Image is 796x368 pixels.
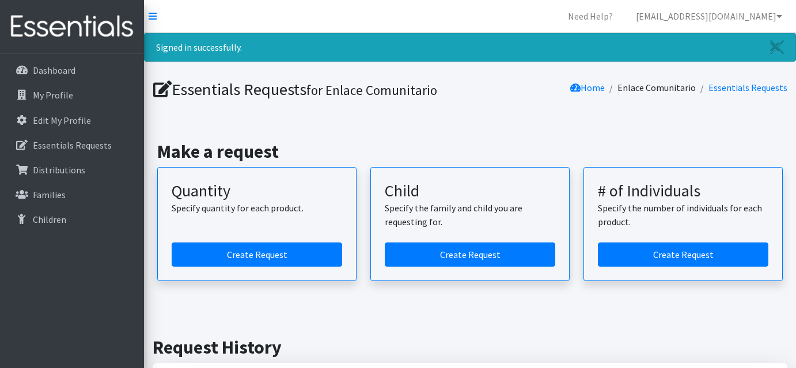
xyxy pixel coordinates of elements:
p: My Profile [33,89,73,101]
p: Specify the family and child you are requesting for. [385,201,555,229]
p: Specify the number of individuals for each product. [598,201,768,229]
a: Families [5,183,139,206]
h3: Child [385,181,555,201]
a: Create a request for a child or family [385,242,555,267]
small: for Enlace Comunitario [306,82,437,98]
a: Edit My Profile [5,109,139,132]
p: Distributions [33,164,85,176]
p: Edit My Profile [33,115,91,126]
a: Create a request by number of individuals [598,242,768,267]
div: Signed in successfully. [144,33,796,62]
p: Specify quantity for each product. [172,201,342,215]
a: Need Help? [559,5,622,28]
a: Enlace Comunitario [617,82,696,93]
a: Distributions [5,158,139,181]
a: My Profile [5,84,139,107]
img: HumanEssentials [5,7,139,46]
a: Essentials Requests [5,134,139,157]
h3: Quantity [172,181,342,201]
p: Families [33,189,66,200]
a: Dashboard [5,59,139,82]
a: Close [759,33,795,61]
h1: Essentials Requests [153,79,466,100]
p: Essentials Requests [33,139,112,151]
a: Children [5,208,139,231]
a: Home [570,82,605,93]
p: Children [33,214,66,225]
h3: # of Individuals [598,181,768,201]
a: Essentials Requests [708,82,787,93]
h2: Make a request [157,141,783,162]
p: Dashboard [33,65,75,76]
a: [EMAIL_ADDRESS][DOMAIN_NAME] [627,5,791,28]
h2: Request History [153,336,787,358]
a: Create a request by quantity [172,242,342,267]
